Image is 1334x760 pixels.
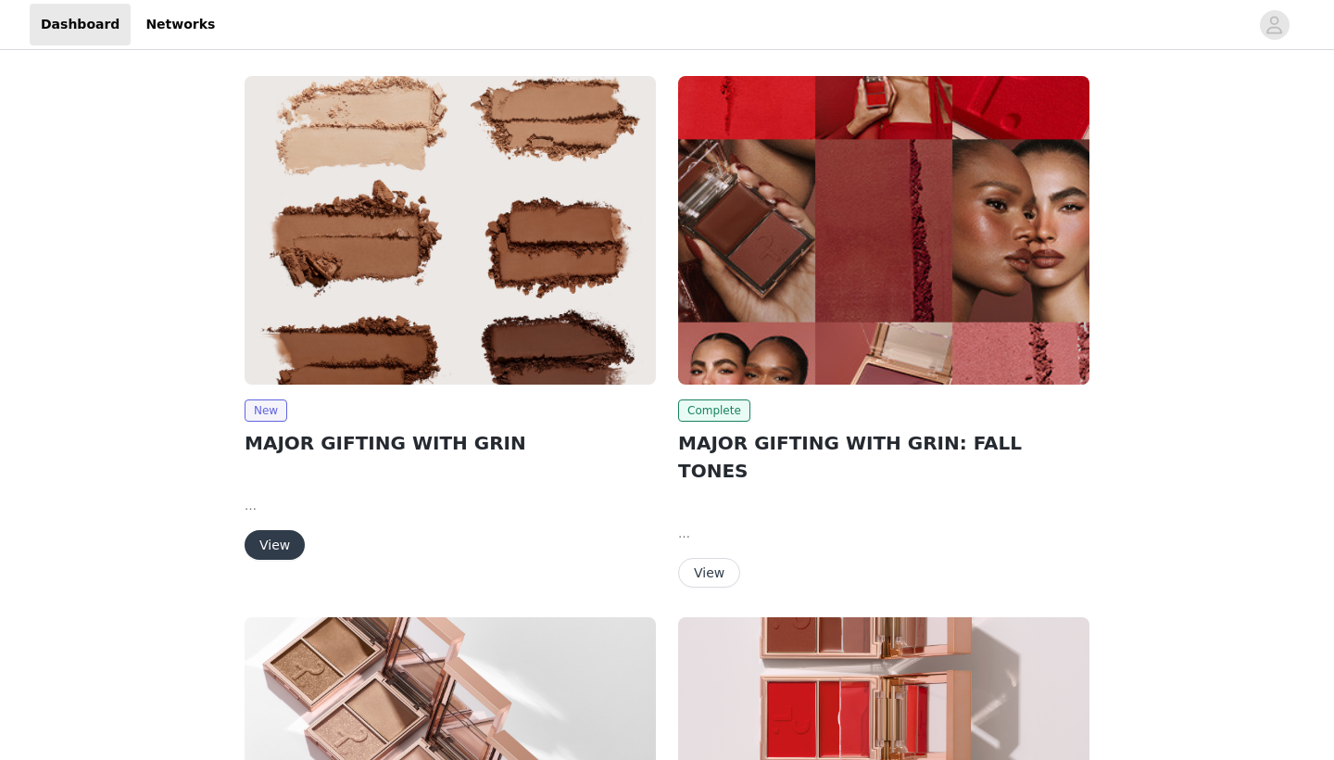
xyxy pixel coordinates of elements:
a: Dashboard [30,4,131,45]
h2: MAJOR GIFTING WITH GRIN [245,429,656,457]
h2: MAJOR GIFTING WITH GRIN: FALL TONES [678,429,1089,485]
img: Patrick Ta Beauty [245,76,656,385]
img: Patrick Ta Beauty [678,76,1089,385]
a: Networks [134,4,226,45]
button: View [678,558,740,588]
span: Complete [678,399,750,422]
div: avatar [1265,10,1283,40]
a: View [678,566,740,580]
span: New [245,399,287,422]
button: View [245,530,305,560]
a: View [245,538,305,552]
